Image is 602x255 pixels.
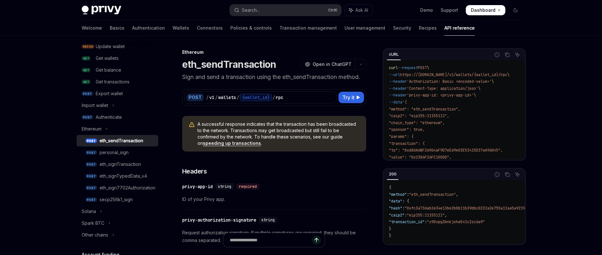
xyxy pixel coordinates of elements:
[82,20,102,36] a: Welcome
[419,20,437,36] a: Recipes
[389,219,425,224] span: "transaction_id"
[400,72,507,77] span: https://[DOMAIN_NAME]/v1/wallets/{wallet_id}/rpc
[513,51,522,59] button: Ask AI
[100,172,147,180] div: eth_signTypedData_v4
[85,162,97,167] span: POST
[312,236,321,244] button: Send message
[197,20,223,36] a: Connectors
[503,170,511,179] button: Copy the contents from the code block
[393,20,411,36] a: Security
[182,73,366,81] p: Sign and send a transaction using the eth_sendTransaction method.
[77,194,158,205] a: POSTsecp256k1_sign
[173,20,189,36] a: Wallets
[82,208,96,215] div: Solana
[389,120,445,125] span: "chain_type": "ethereum",
[82,68,91,73] span: GET
[513,170,522,179] button: Ask AI
[77,135,158,146] a: POSTeth_sendTransaction
[402,206,405,211] span: :
[100,160,141,168] div: eth_signTransaction
[77,123,158,135] button: Toggle Ethereum section
[427,219,485,224] span: "y90vpg3bnkjxhw541c2zc6a9"
[389,100,402,105] span: --data
[182,49,366,55] div: Ethereum
[355,7,368,13] span: Ask AI
[230,20,272,36] a: Policies & controls
[85,197,97,202] span: POST
[478,86,480,91] span: \
[236,183,259,190] div: required
[389,185,391,190] span: {
[427,65,429,70] span: \
[342,94,354,101] span: Try it
[389,148,503,153] span: "to": "0xd8dA6BF26964aF9D7eEd9e03E53415D37aA96045",
[77,147,158,158] a: POSTpersonal_sign
[466,5,505,15] a: Dashboard
[420,7,433,13] a: Demo
[82,231,108,239] div: Other chains
[493,170,501,179] button: Report incorrect code
[389,65,398,70] span: curl
[389,213,405,218] span: "caip2"
[82,56,91,61] span: GET
[402,199,409,204] span: : {
[389,199,402,204] span: "data"
[82,125,101,133] div: Ethereum
[96,90,123,97] div: Export wallet
[96,78,130,86] div: Get transactions
[407,79,492,84] span: 'Authorization: Basic <encoded-value>'
[96,54,119,62] div: Get wallets
[279,20,337,36] a: Transaction management
[471,7,495,13] span: Dashboard
[230,4,341,16] button: Open search
[82,6,121,15] img: dark logo
[132,20,165,36] a: Authentication
[230,233,312,247] input: Ask a question...
[82,219,104,227] div: Spark BTC
[82,115,93,120] span: POST
[77,229,158,241] button: Toggle Other chains section
[389,113,449,118] span: "caip2": "eip155:11155111",
[441,7,458,13] a: Support
[77,41,158,52] a: PATCHUpdate wallet
[338,92,364,103] button: Try it
[82,44,94,49] span: PATCH
[387,51,401,58] div: cURL
[389,192,407,197] span: "method"
[100,196,133,203] div: secp256k1_sign
[409,192,456,197] span: "eth_sendTransaction"
[187,94,204,101] div: POST
[215,94,218,101] div: /
[77,88,158,99] a: POSTExport wallet
[77,53,158,64] a: GETGet wallets
[276,94,283,101] div: rpc
[96,113,122,121] div: Authenticate
[328,8,338,13] span: Ctrl K
[407,192,409,197] span: :
[182,167,207,176] span: Headers
[389,86,407,91] span: --header
[182,183,213,190] div: privy-app-id
[85,186,97,190] span: POST
[197,121,360,146] span: A successful response indicates that the transaction has been broadcasted to the network. Transac...
[77,217,158,229] button: Toggle Spark BTC section
[444,20,475,36] a: API reference
[389,155,451,160] span: "value": "0x2386F26FC10000",
[110,20,124,36] a: Basics
[85,150,97,155] span: POST
[272,94,275,101] div: /
[100,184,155,192] div: eth_sign7702Authorization
[407,93,474,98] span: 'privy-app-id: <privy-app-id>'
[182,229,366,244] span: Request authorization signature. If multiple signatures are required, they should be comma separa...
[96,66,121,74] div: Get balance
[85,174,97,179] span: POST
[510,5,521,15] button: Toggle dark mode
[96,43,125,50] div: Update wallet
[182,217,256,223] div: privy-authorization-signature
[445,213,447,218] span: ,
[474,93,476,98] span: \
[182,59,276,70] h1: eth_sendTransaction
[242,6,260,14] div: Search...
[507,72,509,77] span: \
[77,76,158,88] a: GETGet transactions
